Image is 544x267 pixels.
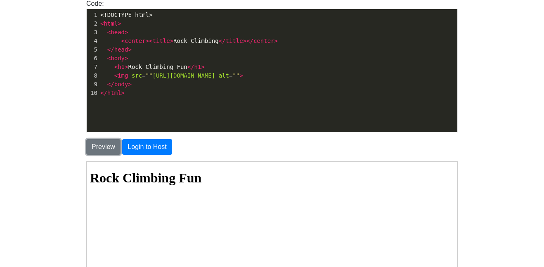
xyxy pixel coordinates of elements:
span: head [114,46,128,53]
div: 5 [87,45,99,54]
span: <!DOCTYPE html> [100,12,152,18]
span: title [152,38,170,44]
span: </ [107,81,114,87]
span: "" [232,72,239,79]
span: center [253,38,274,44]
button: Login to Host [122,139,172,155]
span: > [274,38,278,44]
div: 7 [87,63,99,71]
span: </ [219,38,226,44]
span: head [111,29,125,35]
span: < [121,38,125,44]
span: > [201,64,204,70]
span: > [128,81,131,87]
div: 9 [87,80,99,89]
span: > [121,90,125,96]
div: 8 [87,71,99,80]
span: </ [187,64,194,70]
span: ></ [243,38,253,44]
span: > [170,38,173,44]
span: < [107,29,111,35]
h1: Rock Climbing Fun [3,9,367,24]
button: Preview [86,139,121,155]
div: 1 [87,11,99,19]
span: body [111,55,125,61]
span: < [107,55,111,61]
span: Rock Climbing Fun [100,64,205,70]
span: > [128,46,131,53]
span: > [239,72,243,79]
span: > [125,64,128,70]
span: >< [146,38,153,44]
span: img [118,72,128,79]
span: center [125,38,146,44]
span: body [114,81,128,87]
span: = = [100,72,243,79]
span: < [100,20,104,27]
div: 6 [87,54,99,63]
span: [URL][DOMAIN_NAME] [152,72,215,79]
span: title [225,38,243,44]
span: alt [219,72,229,79]
span: html [107,90,121,96]
span: h1 [118,64,125,70]
div: 2 [87,19,99,28]
span: html [104,20,118,27]
span: > [118,20,121,27]
div: 3 [87,28,99,37]
span: </ [100,90,107,96]
span: "" [146,72,153,79]
span: Rock Climbing [100,38,278,44]
div: 10 [87,89,99,97]
div: 4 [87,37,99,45]
span: h1 [194,64,201,70]
span: > [125,55,128,61]
span: </ [107,46,114,53]
span: < [114,64,118,70]
span: > [125,29,128,35]
span: src [132,72,142,79]
span: < [114,72,118,79]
